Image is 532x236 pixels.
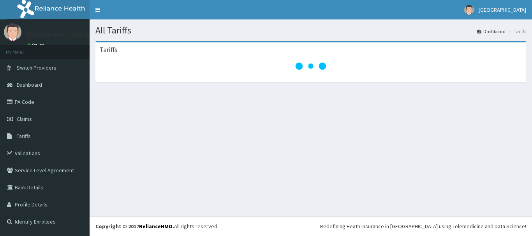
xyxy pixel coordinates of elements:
[4,23,21,41] img: User Image
[90,216,532,236] footer: All rights reserved.
[320,222,526,230] div: Redefining Heath Insurance in [GEOGRAPHIC_DATA] using Telemedicine and Data Science!
[27,31,92,38] p: [GEOGRAPHIC_DATA]
[464,5,474,15] img: User Image
[95,223,174,230] strong: Copyright © 2017 .
[139,223,173,230] a: RelianceHMO
[295,51,326,82] svg: audio-loading
[27,42,46,48] a: Online
[17,81,42,88] span: Dashboard
[95,25,526,35] h1: All Tariffs
[477,28,506,35] a: Dashboard
[17,64,56,71] span: Switch Providers
[17,115,32,122] span: Claims
[506,28,526,35] li: Tariffs
[17,133,31,140] span: Tariffs
[99,46,118,53] h3: Tariffs
[479,6,526,13] span: [GEOGRAPHIC_DATA]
